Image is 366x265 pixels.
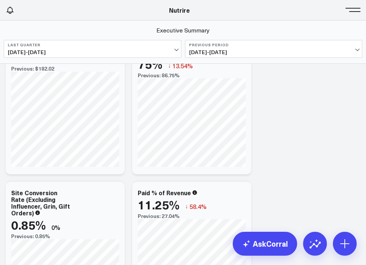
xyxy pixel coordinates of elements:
span: ↓ [168,61,171,71]
div: Site Conversion Rate (Excluding Influencer, Grin, Gift Orders) [11,188,70,217]
span: [DATE] - [DATE] [189,49,359,55]
div: 0% [51,223,60,231]
a: Executive Summary [156,26,210,34]
b: Last Quarter [8,43,177,47]
b: Previous Period [189,43,359,47]
div: 11.25% [138,198,179,211]
span: ↓ [185,202,188,211]
div: Previous: 27.04% [138,213,246,219]
button: Previous Period[DATE]-[DATE] [185,40,363,58]
a: Nutrire [169,6,190,14]
span: [DATE] - [DATE] [8,49,177,55]
div: 0.85% [11,218,46,231]
div: Previous: 86.75% [138,72,246,78]
div: Previous: 0.85% [11,233,119,239]
div: Paid % of Revenue [138,188,191,197]
span: 58.4% [190,202,207,211]
a: AskCorral [233,232,297,256]
div: Previous: $182.02 [11,66,119,72]
span: 13.54% [172,62,193,70]
div: 75% [138,57,162,71]
button: Last Quarter[DATE]-[DATE] [4,40,181,58]
div: $380.64 [11,50,57,64]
